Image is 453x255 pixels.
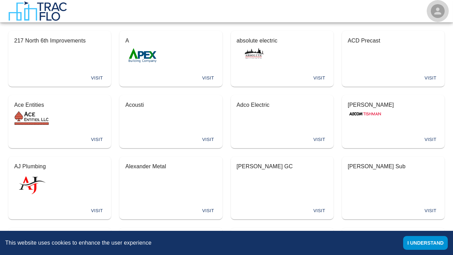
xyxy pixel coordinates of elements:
[231,31,333,70] button: absolute electricLogo
[197,73,219,84] button: Visit
[86,134,108,145] button: Visit
[342,228,444,249] button: Alison LLC
[120,228,222,249] button: [PERSON_NAME]
[14,101,105,109] p: Ace Entities
[308,206,330,216] button: Visit
[237,47,271,59] img: Logo
[8,1,67,21] img: TracFlo Logo
[9,31,111,70] button: 217 North 6th Improvements
[231,157,333,203] button: [PERSON_NAME] GC
[348,162,439,171] p: [PERSON_NAME] Sub
[237,162,328,171] p: [PERSON_NAME] GC
[14,162,105,171] p: AJ Plumbing
[14,37,105,45] p: 217 North 6th Improvements
[342,95,444,132] button: [PERSON_NAME]Logo
[231,228,333,249] button: [PERSON_NAME]
[197,206,219,216] button: Visit
[86,206,108,216] button: Visit
[308,134,330,145] button: Visit
[419,206,442,216] button: Visit
[125,101,216,109] p: Acousti
[342,157,444,203] button: [PERSON_NAME] Sub
[342,31,444,70] button: ACD Precast
[120,95,222,132] button: Acousti
[419,134,442,145] button: Visit
[5,239,393,247] div: This website uses cookies to enhance the user experience
[403,236,448,250] button: Accept cookies
[348,101,439,109] p: [PERSON_NAME]
[14,111,49,125] img: Logo
[419,73,442,84] button: Visit
[14,172,49,196] img: Logo
[120,157,222,203] button: Alexander Metal
[197,134,219,145] button: Visit
[125,47,160,64] img: Logo
[348,37,439,45] p: ACD Precast
[125,162,216,171] p: Alexander Metal
[308,73,330,84] button: Visit
[86,73,108,84] button: Visit
[237,101,328,109] p: Adco Electric
[9,228,111,249] button: [PERSON_NAME]
[231,95,333,132] button: Adco ElectricLogo
[418,222,453,255] iframe: Chat Widget
[237,37,328,45] p: absolute electric
[125,37,216,45] p: A
[9,157,111,203] button: AJ PlumbingLogo
[348,111,382,116] img: Logo
[9,95,111,132] button: Ace EntitiesLogo
[120,31,222,70] button: ALogo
